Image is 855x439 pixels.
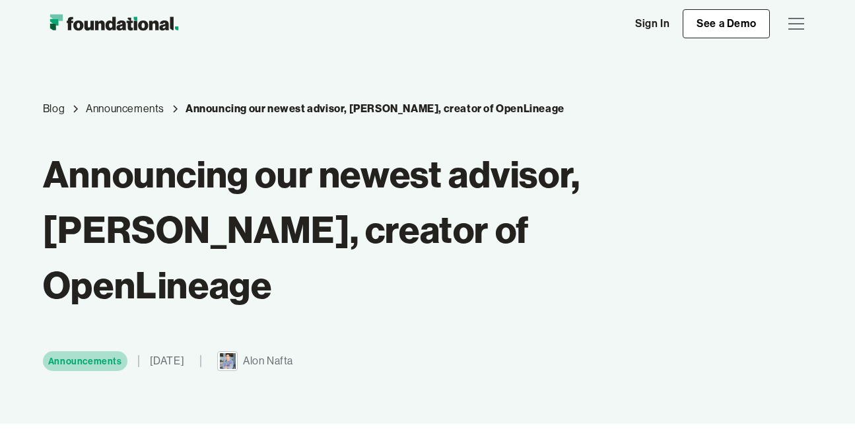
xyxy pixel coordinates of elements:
[43,11,185,37] img: Foundational Logo
[186,100,564,118] div: Announcing our newest advisor, [PERSON_NAME], creator of OpenLineage
[48,354,122,368] div: Announcements
[186,100,564,118] a: Current blog
[43,100,65,118] a: Blog
[43,351,127,371] a: Category
[683,9,770,38] a: See a Demo
[622,10,683,38] a: Sign In
[86,100,164,118] a: Category
[150,353,185,370] div: [DATE]
[243,353,293,370] div: Alon Nafta
[780,8,812,40] div: menu
[86,100,164,118] div: Announcements
[43,11,185,37] a: home
[43,147,719,313] h1: Announcing our newest advisor, [PERSON_NAME], creator of OpenLineage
